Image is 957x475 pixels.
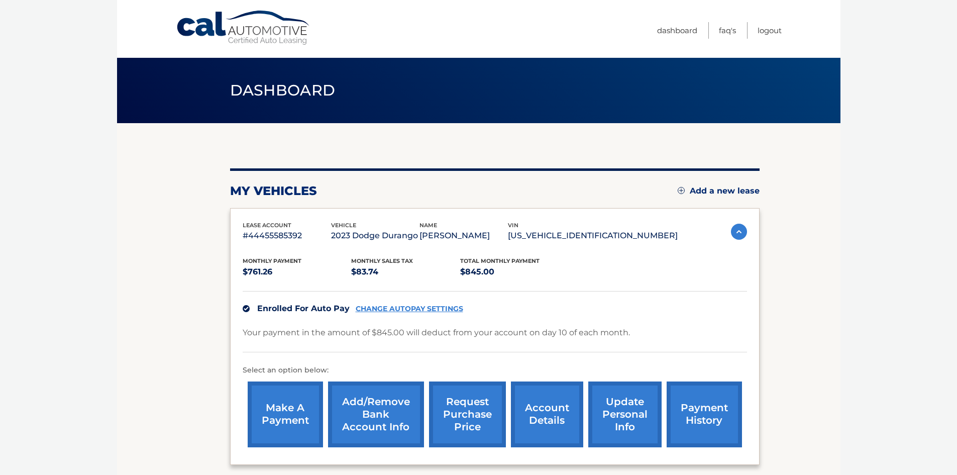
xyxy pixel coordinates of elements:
[356,305,463,313] a: CHANGE AUTOPAY SETTINGS
[719,22,736,39] a: FAQ's
[243,326,630,340] p: Your payment in the amount of $845.00 will deduct from your account on day 10 of each month.
[331,229,419,243] p: 2023 Dodge Durango
[758,22,782,39] a: Logout
[230,183,317,199] h2: my vehicles
[588,382,662,447] a: update personal info
[419,229,508,243] p: [PERSON_NAME]
[678,187,685,194] img: add.svg
[429,382,506,447] a: request purchase price
[731,224,747,240] img: accordion-active.svg
[176,10,311,46] a: Cal Automotive
[508,222,518,229] span: vin
[419,222,437,229] span: name
[248,382,323,447] a: make a payment
[351,265,460,279] p: $83.74
[243,305,250,312] img: check.svg
[243,222,291,229] span: lease account
[243,265,352,279] p: $761.26
[331,222,356,229] span: vehicle
[351,257,413,264] span: Monthly sales Tax
[460,265,569,279] p: $845.00
[657,22,697,39] a: Dashboard
[328,382,424,447] a: Add/Remove bank account info
[511,382,583,447] a: account details
[257,304,350,313] span: Enrolled For Auto Pay
[508,229,678,243] p: [US_VEHICLE_IDENTIFICATION_NUMBER]
[460,257,540,264] span: Total Monthly Payment
[667,382,742,447] a: payment history
[243,257,301,264] span: Monthly Payment
[230,81,336,100] span: Dashboard
[243,364,747,376] p: Select an option below:
[243,229,331,243] p: #44455585392
[678,186,760,196] a: Add a new lease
